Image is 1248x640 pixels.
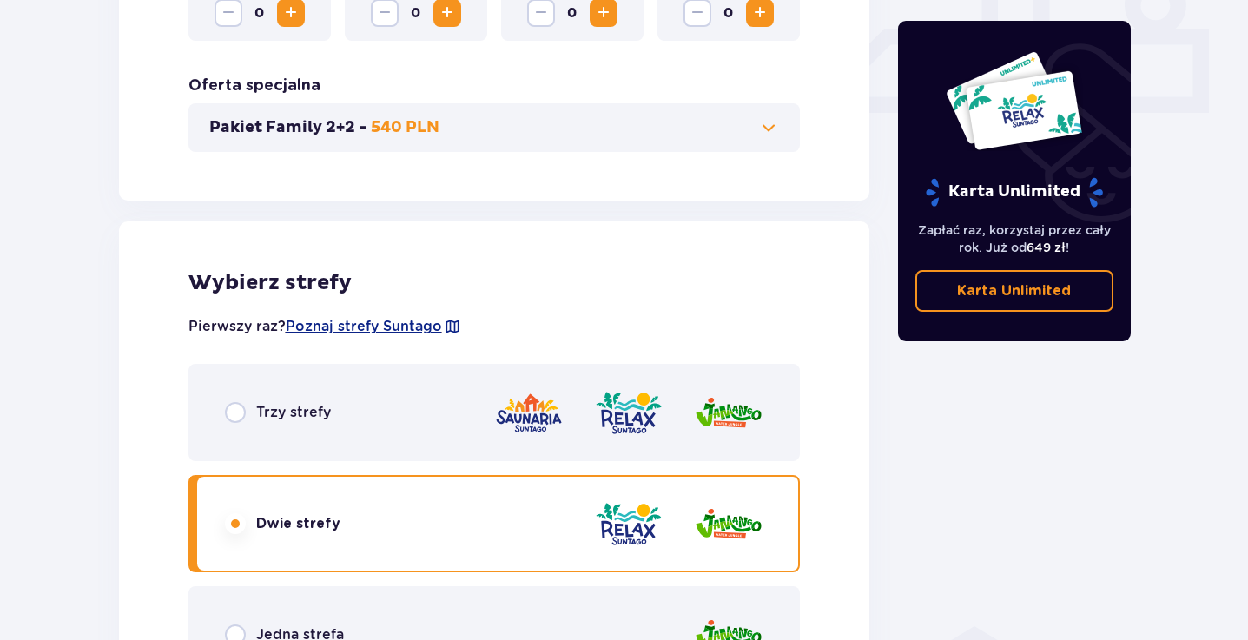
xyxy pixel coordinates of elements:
[594,499,664,549] img: Relax
[694,388,763,438] img: Jamango
[915,270,1113,312] a: Karta Unlimited
[209,117,367,138] p: Pakiet Family 2+2 -
[256,514,340,533] span: Dwie strefy
[915,221,1113,256] p: Zapłać raz, korzystaj przez cały rok. Już od !
[188,317,461,336] p: Pierwszy raz?
[924,177,1105,208] p: Karta Unlimited
[188,76,320,96] h3: Oferta specjalna
[957,281,1071,300] p: Karta Unlimited
[1027,241,1066,254] span: 649 zł
[188,270,801,296] h2: Wybierz strefy
[209,117,780,138] button: Pakiet Family 2+2 -540 PLN
[256,403,331,422] span: Trzy strefy
[286,317,442,336] a: Poznaj strefy Suntago
[694,499,763,549] img: Jamango
[945,50,1083,151] img: Dwie karty całoroczne do Suntago z napisem 'UNLIMITED RELAX', na białym tle z tropikalnymi liśćmi...
[371,117,439,138] p: 540 PLN
[594,388,664,438] img: Relax
[494,388,564,438] img: Saunaria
